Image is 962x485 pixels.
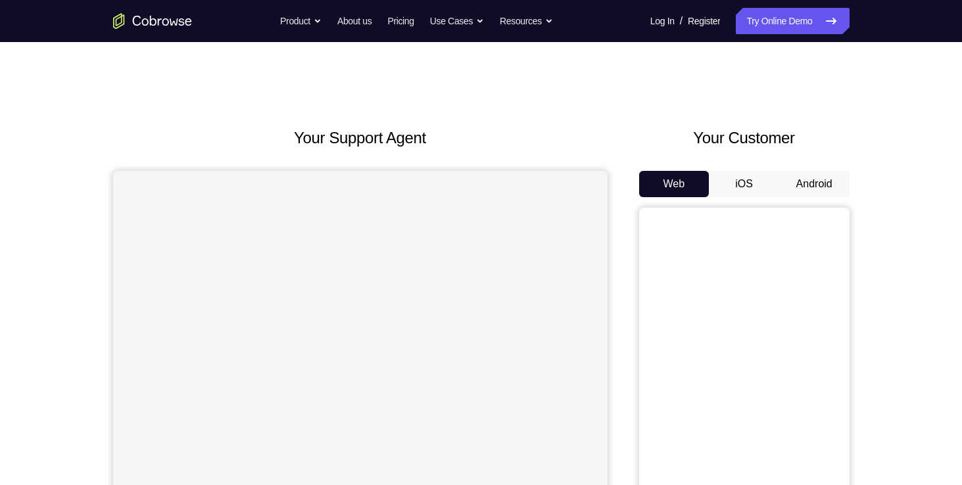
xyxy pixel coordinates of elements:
button: Android [779,171,850,197]
a: Pricing [387,8,414,34]
a: About us [337,8,372,34]
button: iOS [709,171,779,197]
a: Log In [650,8,675,34]
a: Register [688,8,720,34]
button: Use Cases [430,8,484,34]
span: / [680,13,683,29]
h2: Your Customer [639,126,850,150]
h2: Your Support Agent [113,126,608,150]
a: Try Online Demo [736,8,849,34]
button: Resources [500,8,553,34]
button: Product [280,8,322,34]
button: Web [639,171,709,197]
a: Go to the home page [113,13,192,29]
